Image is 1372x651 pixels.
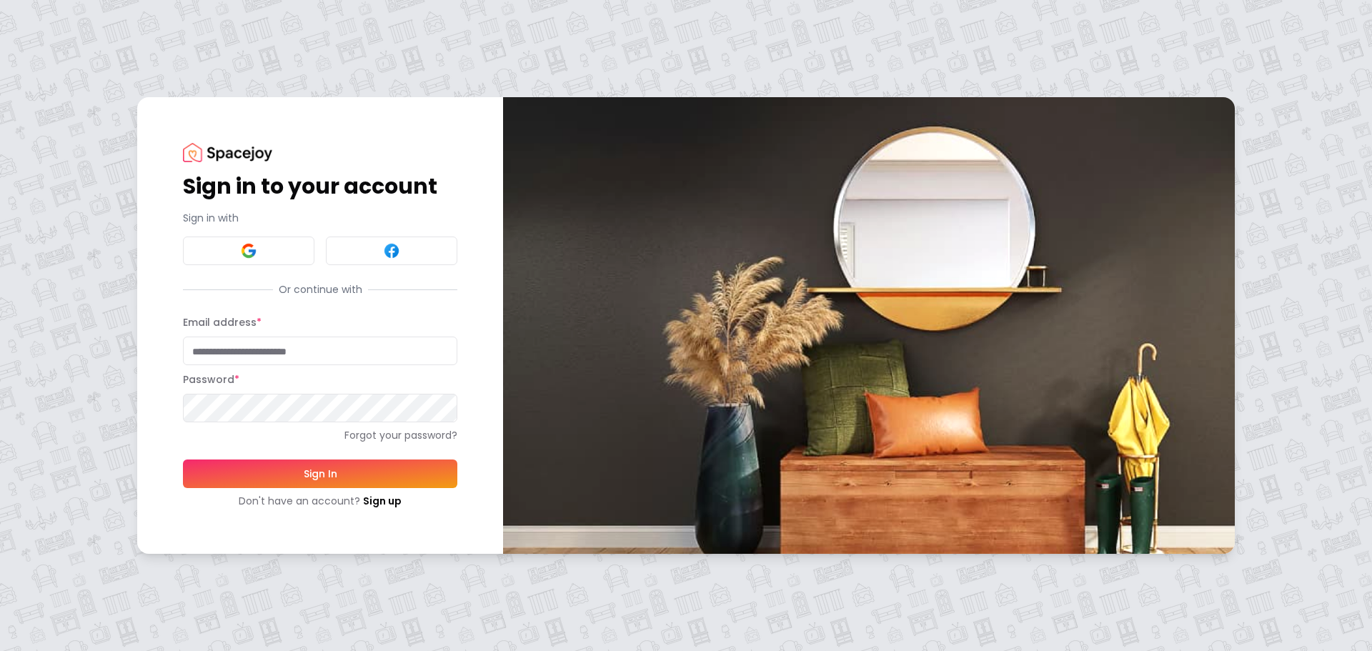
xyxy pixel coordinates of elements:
[273,282,368,297] span: Or continue with
[183,459,457,488] button: Sign In
[183,211,457,225] p: Sign in with
[183,372,239,387] label: Password
[183,143,272,162] img: Spacejoy Logo
[240,242,257,259] img: Google signin
[183,315,262,329] label: Email address
[503,97,1235,554] img: banner
[183,428,457,442] a: Forgot your password?
[183,494,457,508] div: Don't have an account?
[183,174,457,199] h1: Sign in to your account
[383,242,400,259] img: Facebook signin
[363,494,402,508] a: Sign up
